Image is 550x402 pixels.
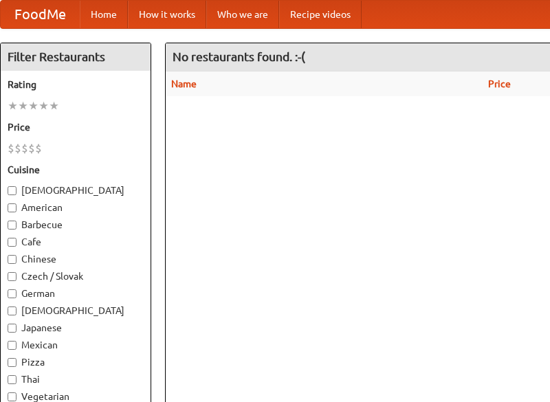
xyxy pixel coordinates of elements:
a: FoodMe [1,1,80,28]
input: Mexican [8,341,16,350]
a: Name [171,78,197,89]
a: Who we are [206,1,279,28]
input: Czech / Slovak [8,272,16,281]
li: $ [35,141,42,156]
h5: Price [8,120,144,134]
li: $ [14,141,21,156]
input: Pizza [8,358,16,367]
li: $ [21,141,28,156]
label: American [8,201,144,214]
label: Mexican [8,338,144,352]
label: German [8,287,144,300]
label: Chinese [8,252,144,266]
a: Price [488,78,511,89]
a: How it works [128,1,206,28]
li: ★ [38,98,49,113]
a: Home [80,1,128,28]
input: American [8,203,16,212]
label: Barbecue [8,218,144,232]
label: Cafe [8,235,144,249]
input: Barbecue [8,221,16,230]
li: $ [28,141,35,156]
li: $ [8,141,14,156]
h4: Filter Restaurants [1,43,151,71]
input: [DEMOGRAPHIC_DATA] [8,186,16,195]
li: ★ [49,98,59,113]
input: Cafe [8,238,16,247]
label: [DEMOGRAPHIC_DATA] [8,183,144,197]
label: Thai [8,372,144,386]
input: [DEMOGRAPHIC_DATA] [8,306,16,315]
li: ★ [18,98,28,113]
input: Thai [8,375,16,384]
h5: Cuisine [8,163,144,177]
a: Recipe videos [279,1,362,28]
li: ★ [8,98,18,113]
li: ★ [28,98,38,113]
label: [DEMOGRAPHIC_DATA] [8,304,144,317]
input: Chinese [8,255,16,264]
input: German [8,289,16,298]
ng-pluralize: No restaurants found. :-( [173,50,305,63]
label: Japanese [8,321,144,335]
label: Pizza [8,355,144,369]
input: Japanese [8,324,16,333]
h5: Rating [8,78,144,91]
input: Vegetarian [8,392,16,401]
label: Czech / Slovak [8,269,144,283]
